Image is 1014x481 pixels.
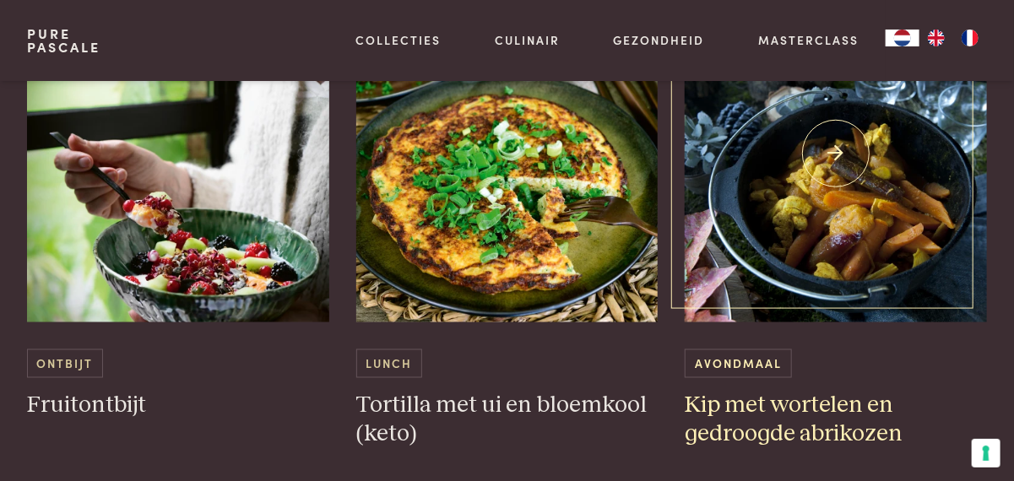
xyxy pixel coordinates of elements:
div: Language [886,30,919,46]
ul: Language list [919,30,987,46]
a: Gezondheid [614,31,705,49]
h3: Tortilla met ui en bloemkool (keto) [356,392,659,450]
a: Culinair [495,31,560,49]
a: NL [886,30,919,46]
a: EN [919,30,953,46]
a: FR [953,30,987,46]
a: Masterclass [758,31,859,49]
span: Lunch [356,349,422,377]
h3: Fruitontbijt [27,392,329,421]
aside: Language selected: Nederlands [886,30,987,46]
a: Collecties [355,31,441,49]
span: Ontbijt [27,349,103,377]
a: PurePascale [27,27,100,54]
h3: Kip met wortelen en gedroogde abrikozen [685,392,987,450]
span: Avondmaal [685,349,791,377]
button: Uw voorkeuren voor toestemming voor trackingtechnologieën [972,439,1000,467]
